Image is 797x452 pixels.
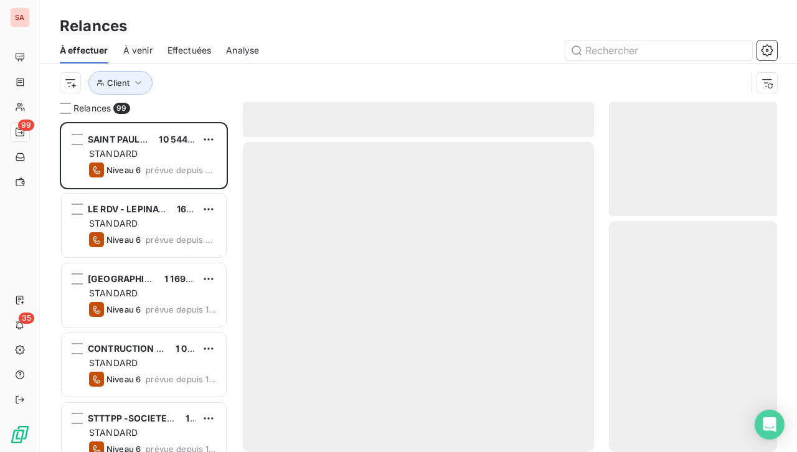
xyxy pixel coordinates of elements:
div: SA [10,7,30,27]
span: 99 [18,120,34,131]
img: Logo LeanPay [10,425,30,445]
span: LE RDV - LEPINAY [PERSON_NAME] [88,204,242,214]
span: 1 169,48 € [164,273,209,284]
div: Open Intercom Messenger [755,410,785,440]
input: Rechercher [565,40,752,60]
span: prévue depuis 203 jours [146,235,216,245]
span: CONTRUCTION RENOVATION MODERNE [88,343,262,354]
span: 152,80 € [186,413,224,423]
span: STANDARD [89,288,138,298]
span: Niveau 6 [106,165,141,175]
span: 169,96 € [177,204,215,214]
span: SAINT PAUL MAIRIE [88,134,173,144]
span: Analyse [226,44,259,57]
span: prévue depuis 147 jours [146,374,216,384]
span: 99 [113,103,130,114]
span: À effectuer [60,44,108,57]
span: Relances [73,102,111,115]
button: Client [88,71,153,95]
span: 35 [19,313,34,324]
span: À venir [123,44,153,57]
span: prévue depuis 203 jours [146,165,216,175]
span: [GEOGRAPHIC_DATA] [88,273,181,284]
span: STANDARD [89,427,138,438]
span: Niveau 6 [106,235,141,245]
span: STTTPP -SOCIETE TERRASSEMENT TRANSPORT TRAVAUX PUBLIC POTHIN [88,413,412,423]
div: grid [60,122,228,452]
span: 1 030,33 € [176,343,222,354]
a: 99 [10,122,29,142]
span: prévue depuis 150 jours [146,304,216,314]
span: STANDARD [89,148,138,159]
span: Effectuées [167,44,212,57]
span: Niveau 6 [106,304,141,314]
span: STANDARD [89,218,138,228]
span: Niveau 6 [106,374,141,384]
span: 10 544,88 € [159,134,210,144]
span: STANDARD [89,357,138,368]
h3: Relances [60,15,127,37]
span: Client [107,78,130,88]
